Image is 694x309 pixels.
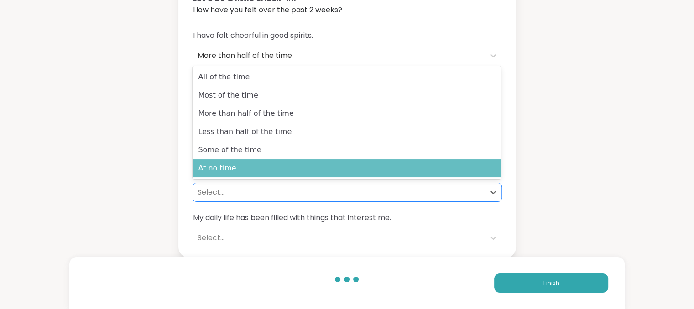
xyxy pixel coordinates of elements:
[193,141,501,159] div: Some of the time
[193,5,501,15] span: How have you felt over the past 2 weeks?
[198,50,480,61] div: More than half of the time
[193,104,501,123] div: More than half of the time
[193,212,501,223] span: My daily life has been filled with things that interest me.
[494,273,608,293] button: Finish
[193,68,501,86] div: All of the time
[193,159,501,177] div: At no time
[193,86,501,104] div: Most of the time
[198,187,480,198] div: Select...
[543,279,559,287] span: Finish
[198,232,480,243] div: Select...
[193,123,501,141] div: Less than half of the time
[193,30,501,41] span: I have felt cheerful in good spirits.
